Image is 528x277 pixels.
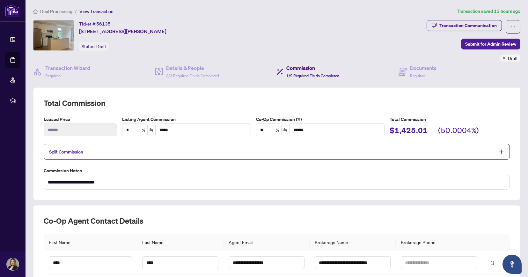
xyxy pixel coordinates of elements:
label: Commission Notes [44,167,510,174]
img: IMG-E12371783_1.jpg [33,20,74,50]
h4: Details & People [166,64,219,72]
button: Open asap [502,255,522,274]
h2: Co-op Agent Contact Details [44,216,510,226]
th: Brokerage Name [310,234,396,251]
span: Submit for Admin Review [465,39,516,49]
div: Split Commission [44,144,510,160]
h4: Documents [410,64,436,72]
h4: Transaction Wizard [45,64,90,72]
span: [STREET_ADDRESS][PERSON_NAME] [79,27,166,35]
label: Leased Price [44,116,117,123]
span: View Transaction [79,9,114,14]
span: Draft [96,44,106,49]
div: Ticket #: [79,20,111,27]
button: Submit for Admin Review [461,39,520,49]
span: ellipsis [511,25,515,29]
h2: Total Commission [44,98,510,108]
span: 3/3 Required Fields Completed [166,73,219,78]
article: Transaction saved 13 hours ago [457,8,520,15]
span: 56135 [96,21,111,27]
h4: Commission [286,64,339,72]
div: Status: [79,42,109,51]
span: 1/2 Required Fields Completed [286,73,339,78]
h2: $1,425.01 [390,125,428,137]
th: Last Name [137,234,223,251]
button: Transaction Communication [427,20,502,31]
img: Profile Icon [7,258,19,270]
span: swap [283,128,288,132]
li: / [75,8,77,15]
span: Split Commission [49,149,83,155]
span: plus [499,149,504,155]
label: Co-Op Commission (%) [256,116,385,123]
span: Deal Processing [40,9,72,14]
label: Listing Agent Commission [122,116,251,123]
h5: Total Commission [390,116,510,123]
span: home [33,9,38,14]
img: logo [5,5,20,17]
th: Agent Email [224,234,310,251]
th: Brokerage Phone [396,234,482,251]
span: Draft [508,55,518,62]
span: swap [149,128,154,132]
span: Required [45,73,61,78]
th: First Name [44,234,137,251]
h2: (50.0004%) [438,125,479,137]
div: Transaction Communication [439,20,497,31]
span: Required [410,73,425,78]
span: delete [490,261,495,265]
